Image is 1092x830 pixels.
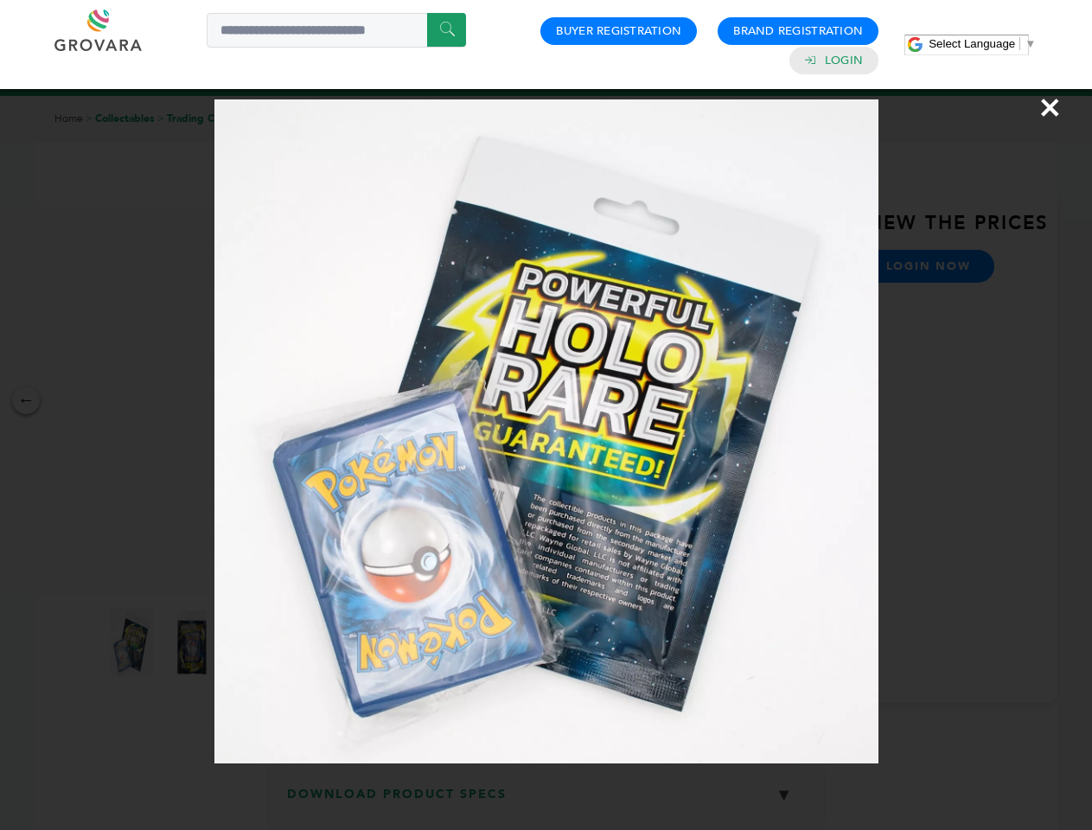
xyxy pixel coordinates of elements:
[733,23,863,39] a: Brand Registration
[1025,37,1036,50] span: ▼
[1019,37,1020,50] span: ​
[214,99,878,763] img: Image Preview
[929,37,1015,50] span: Select Language
[207,13,466,48] input: Search a product or brand...
[929,37,1036,50] a: Select Language​
[1038,83,1062,131] span: ×
[825,53,863,68] a: Login
[556,23,681,39] a: Buyer Registration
